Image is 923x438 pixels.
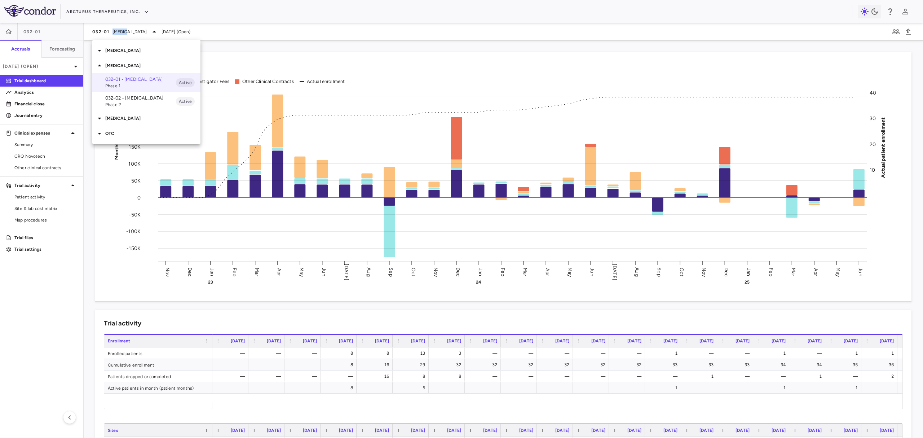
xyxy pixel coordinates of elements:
p: [MEDICAL_DATA] [105,115,200,122]
div: 032-01 • [MEDICAL_DATA]Phase 1Active [92,73,200,92]
p: 032-01 • [MEDICAL_DATA] [105,76,176,83]
span: Phase 2 [105,101,176,108]
div: OTC [92,126,200,141]
div: [MEDICAL_DATA] [92,58,200,73]
div: 032-02 • [MEDICAL_DATA]Phase 2Active [92,92,200,111]
div: [MEDICAL_DATA] [92,111,200,126]
span: Phase 1 [105,83,176,89]
span: Active [176,79,195,86]
p: OTC [105,130,200,137]
div: [MEDICAL_DATA] [92,43,200,58]
p: [MEDICAL_DATA] [105,47,200,54]
p: 032-02 • [MEDICAL_DATA] [105,95,176,101]
p: [MEDICAL_DATA] [105,62,200,69]
span: Active [176,98,195,105]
